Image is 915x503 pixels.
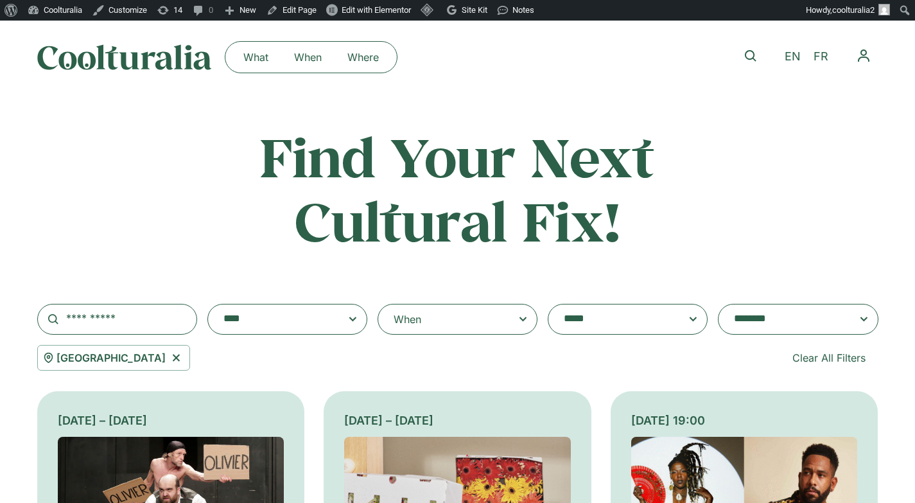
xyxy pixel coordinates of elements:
[780,345,878,371] a: Clear All Filters
[631,412,858,429] div: [DATE] 19:00
[849,41,878,71] button: Menu Toggle
[58,412,284,429] div: [DATE] – [DATE]
[564,310,667,328] textarea: Search
[205,125,710,252] h2: Find Your Next Cultural Fix!
[394,312,421,327] div: When
[807,48,835,66] a: FR
[778,48,807,66] a: EN
[785,50,801,64] span: EN
[231,47,392,67] nav: Menu
[231,47,281,67] a: What
[849,41,878,71] nav: Menu
[734,310,837,328] textarea: Search
[335,47,392,67] a: Where
[342,5,411,15] span: Edit with Elementor
[57,350,166,366] span: [GEOGRAPHIC_DATA]
[792,350,866,366] span: Clear All Filters
[223,310,326,328] textarea: Search
[814,50,828,64] span: FR
[832,5,875,15] span: coolturalia2
[281,47,335,67] a: When
[344,412,571,429] div: [DATE] – [DATE]
[462,5,487,15] span: Site Kit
